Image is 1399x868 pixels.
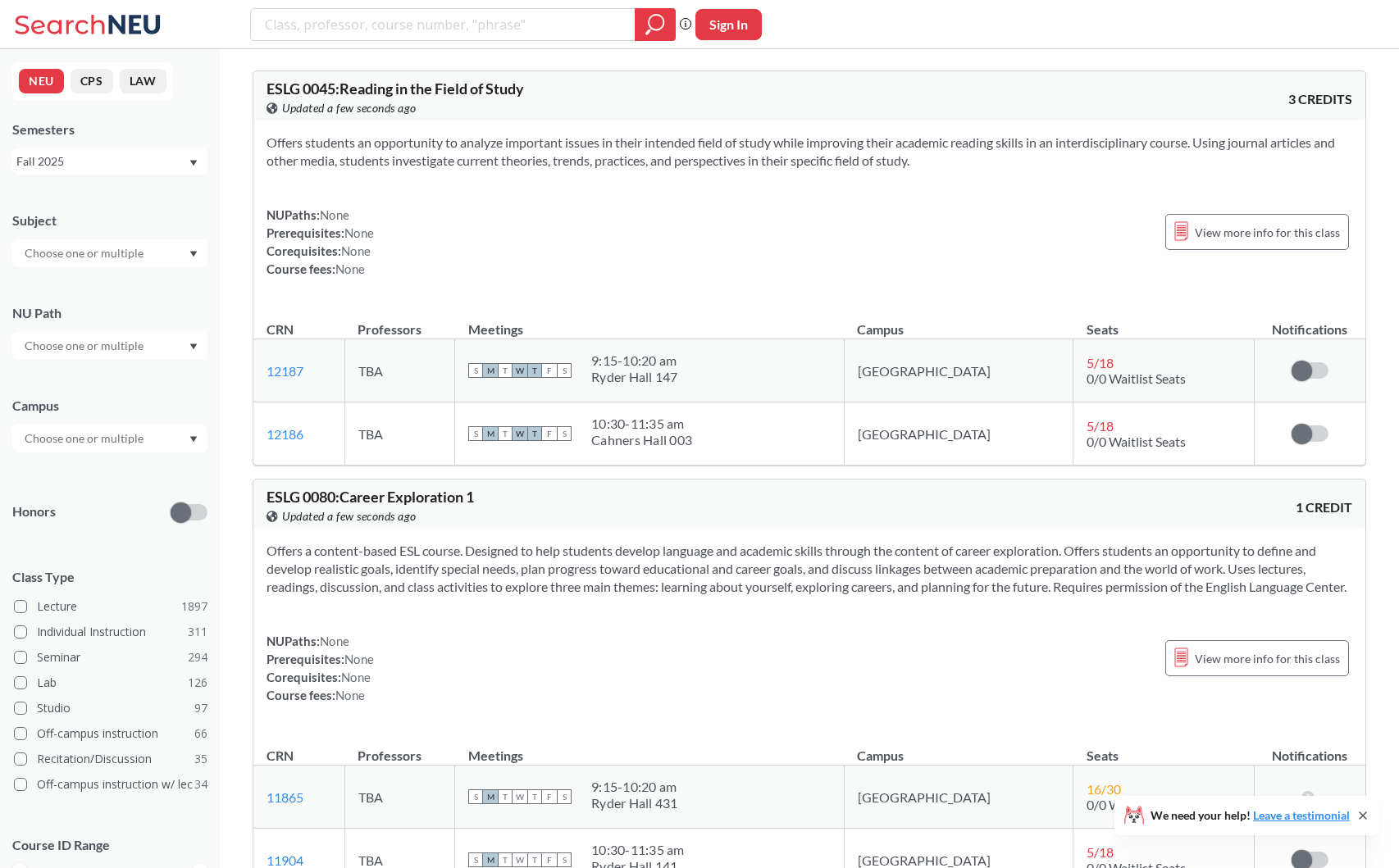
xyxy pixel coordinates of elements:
div: NUPaths: Prerequisites: Corequisites: Course fees: [267,632,374,704]
span: View more info for this class [1195,222,1340,243]
span: 66 [194,725,207,743]
label: Seminar [14,647,207,668]
span: 0/0 Waitlist Seats [1087,370,1186,386]
span: S [557,363,572,378]
input: Choose one or multiple [16,243,154,263]
div: CRN [267,747,294,765]
span: None [341,243,371,258]
span: 3 CREDITS [1288,90,1352,108]
span: None [320,207,349,222]
span: F [542,852,557,867]
div: Dropdown arrow [12,332,207,360]
span: T [498,852,513,867]
div: NUPaths: Prerequisites: Corequisites: Course fees: [267,206,374,278]
span: 0/0 Waitlist Seats [1087,434,1186,449]
label: Off-campus instruction w/ lec [14,774,207,795]
span: 5 / 18 [1087,844,1114,860]
span: S [557,852,572,867]
div: 9:15 - 10:20 am [591,352,678,369]
td: [GEOGRAPHIC_DATA] [844,402,1073,466]
span: None [341,670,371,684]
svg: magnifying glass [645,13,665,36]
div: Fall 2025 [16,152,188,170]
button: CPS [71,69,113,93]
input: Class, professor, course number, "phrase" [263,11,623,39]
span: None [335,261,365,276]
span: T [527,852,542,867]
svg: Dropdown arrow [189,251,198,257]
span: Updated a few seconds ago [282,507,417,525]
a: 11904 [267,852,303,868]
div: 10:30 - 11:35 am [591,842,685,858]
span: T [498,363,513,378]
label: Individual Instruction [14,621,207,643]
span: Updated a few seconds ago [282,99,417,117]
span: 311 [188,623,207,641]
span: T [498,426,513,441]
span: ESLG 0080 : Career Exploration 1 [267,488,474,506]
th: Seats [1073,304,1255,339]
span: 126 [188,674,207,692]
th: Campus [844,730,1073,766]
div: Subject [12,211,207,229]
span: S [468,852,483,867]
label: Studio [14,698,207,719]
div: Dropdown arrow [12,239,207,267]
div: magnifying glass [635,8,676,41]
span: W [513,363,527,378]
div: 10:30 - 11:35 am [591,416,692,432]
td: TBA [344,766,455,829]
span: M [483,363,498,378]
span: M [483,852,498,867]
button: LAW [120,69,166,93]
span: T [527,789,542,804]
a: 12186 [267,426,303,442]
span: None [320,634,349,648]
span: W [513,789,527,804]
span: W [513,426,527,441]
td: [GEOGRAPHIC_DATA] [844,766,1073,829]
svg: Dropdown arrow [189,160,198,166]
span: T [498,789,513,804]
th: Professors [344,730,455,766]
div: Ryder Hall 147 [591,369,678,385]
span: 5 / 18 [1087,418,1114,434]
span: S [468,426,483,441]
span: ESLG 0045 : Reading in the Field of Study [267,80,524,98]
td: TBA [344,402,455,466]
div: Cahners Hall 003 [591,432,692,448]
section: Offers students an opportunity to analyze important issues in their intended field of study while... [267,134,1352,170]
a: 11865 [267,789,303,805]
span: S [557,426,572,441]
label: Lab [14,672,207,693]
span: W [513,852,527,867]
span: View more info for this class [1195,648,1340,669]
span: 1 CREDIT [1296,498,1352,516]
span: M [483,789,498,804]
input: Choose one or multiple [16,429,154,448]
th: Campus [844,304,1073,339]
th: Professors [344,304,455,339]
label: Lecture [14,596,207,617]
span: 1897 [181,598,207,616]
div: CRN [267,320,294,339]
th: Meetings [455,730,845,766]
span: 16 / 30 [1087,781,1121,797]
div: Fall 2025Dropdown arrow [12,148,207,175]
div: Ryder Hall 431 [591,795,678,811]
span: Class Type [12,568,207,586]
span: 34 [194,775,207,793]
p: Course ID Range [12,836,207,855]
a: 12187 [267,363,303,379]
svg: Dropdown arrow [189,436,198,443]
span: None [335,688,365,702]
div: Semesters [12,120,207,139]
span: S [557,789,572,804]
section: Offers a content-based ESL course. Designed to help students develop language and academic skills... [267,542,1352,596]
div: 9:15 - 10:20 am [591,779,678,795]
div: Campus [12,397,207,415]
span: 35 [194,750,207,768]
label: Recitation/Discussion [14,748,207,770]
svg: Dropdown arrow [189,343,198,350]
span: T [527,363,542,378]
